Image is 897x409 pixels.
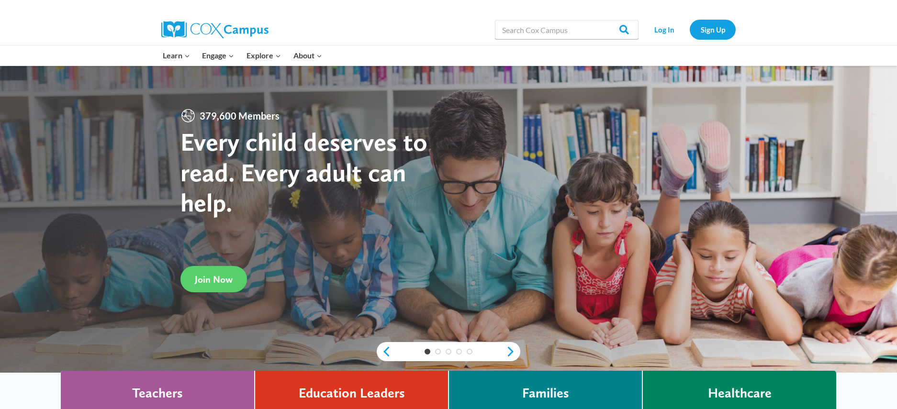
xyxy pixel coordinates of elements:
a: next [506,346,520,357]
input: Search Cox Campus [495,20,639,39]
h4: Healthcare [708,385,772,401]
img: Cox Campus [161,21,269,38]
h4: Education Leaders [299,385,405,401]
a: 2 [435,349,441,354]
span: Learn [163,49,190,62]
a: 4 [456,349,462,354]
span: 379,600 Members [196,108,283,123]
h4: Families [522,385,569,401]
nav: Primary Navigation [157,45,328,66]
div: content slider buttons [377,342,520,361]
a: 5 [467,349,472,354]
strong: Every child deserves to read. Every adult can help. [180,126,427,218]
a: Log In [643,20,685,39]
nav: Secondary Navigation [643,20,736,39]
span: Engage [202,49,234,62]
a: 3 [446,349,451,354]
span: Explore [247,49,281,62]
a: Join Now [180,266,247,292]
a: 1 [425,349,430,354]
a: previous [377,346,391,357]
a: Sign Up [690,20,736,39]
h4: Teachers [132,385,183,401]
span: About [293,49,322,62]
span: Join Now [195,274,233,285]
